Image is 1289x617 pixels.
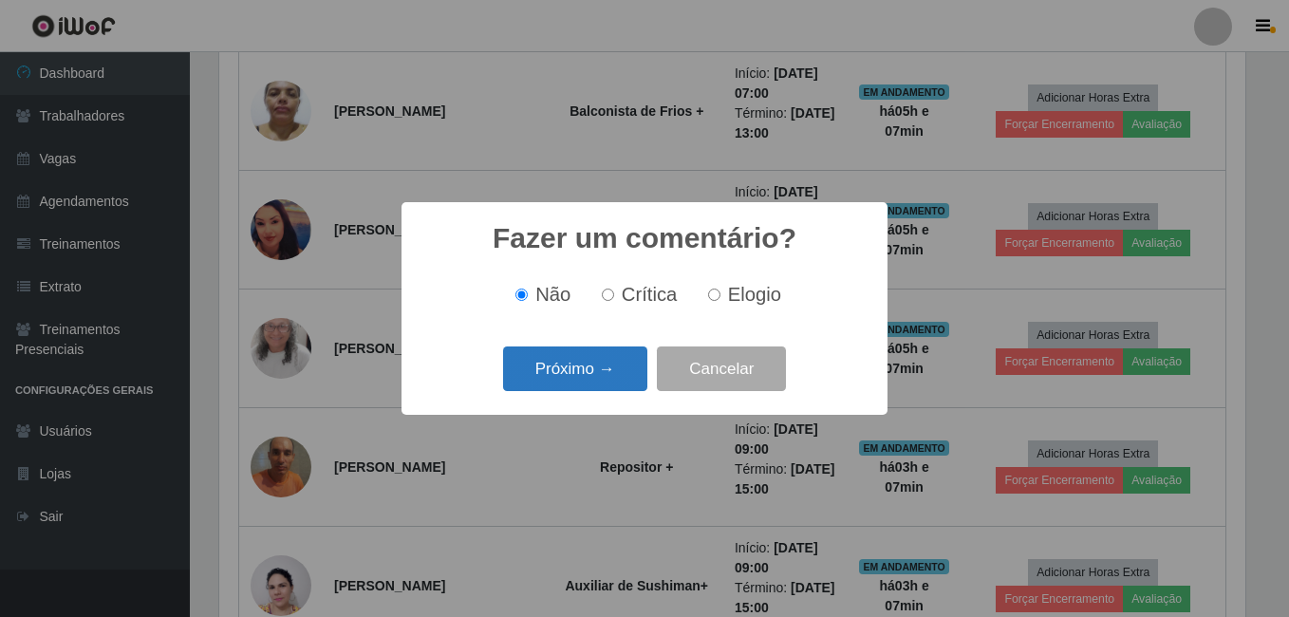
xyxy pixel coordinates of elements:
[657,346,786,391] button: Cancelar
[728,284,781,305] span: Elogio
[622,284,678,305] span: Crítica
[602,289,614,301] input: Crítica
[493,221,796,255] h2: Fazer um comentário?
[708,289,720,301] input: Elogio
[535,284,570,305] span: Não
[515,289,528,301] input: Não
[503,346,647,391] button: Próximo →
